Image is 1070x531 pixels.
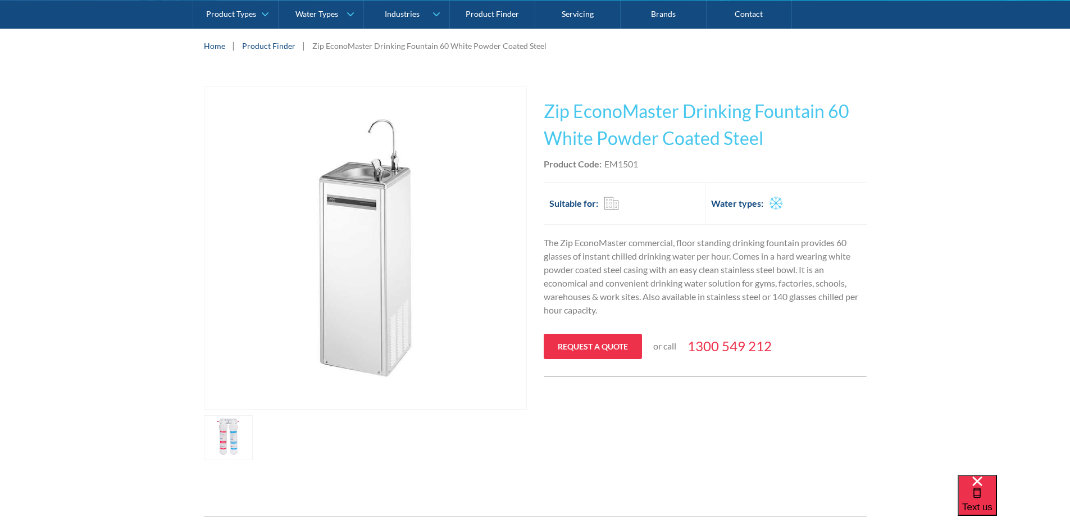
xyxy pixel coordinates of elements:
div: | [301,39,307,52]
iframe: podium webchat widget bubble [958,475,1070,531]
img: Zip EconoMaster Drinking Fountain 60 White Powder Coated Steel [204,87,526,409]
p: or call [653,339,676,353]
h2: Water types: [711,197,763,210]
a: 1300 549 212 [687,336,772,356]
a: Product Finder [242,40,295,52]
h1: Zip EconoMaster Drinking Fountain 60 White Powder Coated Steel [544,98,867,152]
div: Industries [385,9,420,19]
h2: Suitable for: [549,197,598,210]
p: The Zip EconoMaster commercial, floor standing drinking fountain provides 60 glasses of instant c... [544,236,867,317]
div: Zip EconoMaster Drinking Fountain 60 White Powder Coated Steel [312,40,547,52]
a: open lightbox [204,87,527,410]
div: Product Types [206,9,256,19]
a: Request a quote [544,334,642,359]
div: | [231,39,236,52]
div: Water Types [295,9,338,19]
strong: Product Code: [544,158,602,169]
a: open lightbox [204,415,253,460]
a: Home [204,40,225,52]
div: EM1501 [604,157,638,171]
